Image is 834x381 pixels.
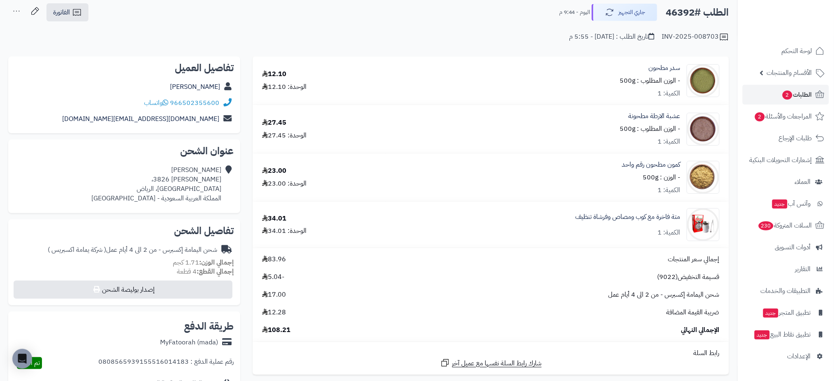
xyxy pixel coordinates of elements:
span: شارك رابط السلة نفسها مع عميل آخر [452,359,542,368]
h2: تفاصيل الشحن [15,226,234,236]
span: الطلبات [782,89,812,100]
span: الإعدادات [788,351,811,362]
span: جديد [772,200,788,209]
h2: تفاصيل العميل [15,63,234,73]
div: [PERSON_NAME] [PERSON_NAME] 3826، [GEOGRAPHIC_DATA]، الرياض المملكة العربية السعودية - [GEOGRAPHI... [91,165,221,203]
span: أدوات التسويق [775,242,811,253]
span: تطبيق المتجر [762,307,811,318]
a: [DOMAIN_NAME][EMAIL_ADDRESS][DOMAIN_NAME] [62,114,219,124]
div: INV-2025-008703 [662,32,729,42]
div: شحن اليمامة إكسبرس - من 2 الى 4 أيام عمل [48,245,217,255]
a: التطبيقات والخدمات [743,281,829,301]
div: 27.45 [262,118,286,128]
span: 230 [759,221,774,231]
img: 1661836093-Arta%20Powder-90x90.jpg [687,113,719,146]
span: السلات المتروكة [758,220,812,231]
div: الوحدة: 12.10 [262,82,307,92]
a: أدوات التسويق [743,237,829,257]
div: رابط السلة [256,348,726,358]
a: العملاء [743,172,829,192]
span: تطبيق نقاط البيع [754,329,811,340]
div: الكمية: 1 [658,228,681,237]
a: السلات المتروكة230 [743,216,829,235]
strong: إجمالي القطع: [197,267,234,276]
small: 1.71 كجم [173,258,234,267]
div: Open Intercom Messenger [12,349,32,369]
a: لوحة التحكم [743,41,829,61]
span: الأقسام والمنتجات [767,67,812,79]
span: ضريبة القيمة المضافة [667,308,720,317]
span: 83.96 [262,255,286,264]
div: الوحدة: 23.00 [262,179,307,188]
button: جاري التجهيز [592,4,657,21]
small: اليوم - 9:44 م [559,8,590,16]
a: متة فاخرة مع كوب ومصاص وفرشاة تنظيف [576,212,681,222]
a: عشبة الارطة مطحونة [629,112,681,121]
h2: الطلب #46392 [666,4,729,21]
span: الإجمالي النهائي [681,325,720,335]
a: واتساب [144,98,168,108]
span: لوحة التحكم [782,45,812,57]
h2: طريقة الدفع [184,321,234,331]
span: المراجعات والأسئلة [754,111,812,122]
a: الطلبات2 [743,85,829,105]
a: الفاتورة [46,3,88,21]
img: 1628250155-Cumin%20Powder-90x90.jpg [687,161,719,194]
div: الوحدة: 27.45 [262,131,307,140]
a: تطبيق نقاط البيعجديد [743,325,829,344]
a: تطبيق المتجرجديد [743,303,829,323]
div: الكمية: 1 [658,137,681,146]
span: 12.28 [262,308,286,317]
span: العملاء [795,176,811,188]
span: 108.21 [262,325,290,335]
a: إشعارات التحويلات البنكية [743,150,829,170]
span: إشعارات التحويلات البنكية [750,154,812,166]
span: قسيمة التخفيض(9022) [657,272,720,282]
a: [PERSON_NAME] [170,82,220,92]
div: 34.01 [262,214,286,223]
img: 1639900622-Jujube%20Leaf%20Powder-90x90.jpg [687,64,719,97]
div: الكمية: 1 [658,89,681,98]
div: 12.10 [262,70,286,79]
small: - الوزن المطلوب : 500g [620,76,681,86]
div: الكمية: 1 [658,186,681,195]
span: -5.04 [262,272,284,282]
a: سدر مطحون [649,63,681,73]
div: MyFatoorah (mada) [160,338,218,347]
h2: عنوان الشحن [15,146,234,156]
span: جديد [763,309,778,318]
strong: إجمالي الوزن: [199,258,234,267]
span: إجمالي سعر المنتجات [668,255,720,264]
div: الوحدة: 34.01 [262,226,307,236]
span: وآتس آب [771,198,811,209]
small: - الوزن المطلوب : 500g [620,124,681,134]
span: التطبيقات والخدمات [761,285,811,297]
span: الفاتورة [53,7,70,17]
a: شارك رابط السلة نفسها مع عميل آخر [440,358,542,368]
a: المراجعات والأسئلة2 [743,107,829,126]
small: - الوزن : 500g [643,172,681,182]
button: إصدار بوليصة الشحن [14,281,232,299]
a: 966502355600 [170,98,219,108]
span: ( شركة يمامة اكسبريس ) [48,245,106,255]
div: رقم عملية الدفع : 0808565939155516014183 [98,357,234,369]
a: وآتس آبجديد [743,194,829,214]
a: التقارير [743,259,829,279]
span: 2 [755,112,765,122]
div: 23.00 [262,166,286,176]
a: الإعدادات [743,346,829,366]
span: شحن اليمامة إكسبرس - من 2 الى 4 أيام عمل [609,290,720,300]
a: طلبات الإرجاع [743,128,829,148]
span: جديد [755,330,770,339]
img: 1742739165-Mate%20Don%20Omar%20Bundle-90x90.jpg [687,208,719,241]
span: التقارير [795,263,811,275]
div: تاريخ الطلب : [DATE] - 5:55 م [569,32,655,42]
span: 17.00 [262,290,286,300]
small: 4 قطعة [177,267,234,276]
a: كمون مطحون رقم واحد [622,160,681,170]
span: طلبات الإرجاع [779,132,812,144]
span: 2 [783,91,793,100]
img: logo-2.png [778,19,826,36]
